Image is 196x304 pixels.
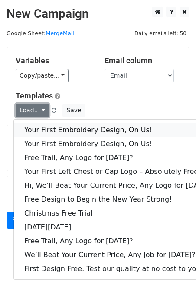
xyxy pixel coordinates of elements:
a: Send [7,212,35,229]
span: Daily emails left: 50 [131,29,189,38]
a: Templates [16,91,53,100]
h5: Email column [105,56,180,65]
a: MergeMail [46,30,74,36]
a: Load... [16,104,49,117]
iframe: Chat Widget [153,262,196,304]
a: Daily emails left: 50 [131,30,189,36]
small: Google Sheet: [7,30,74,36]
h5: Variables [16,56,91,65]
h2: New Campaign [7,7,189,21]
button: Save [62,104,85,117]
a: Copy/paste... [16,69,69,82]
